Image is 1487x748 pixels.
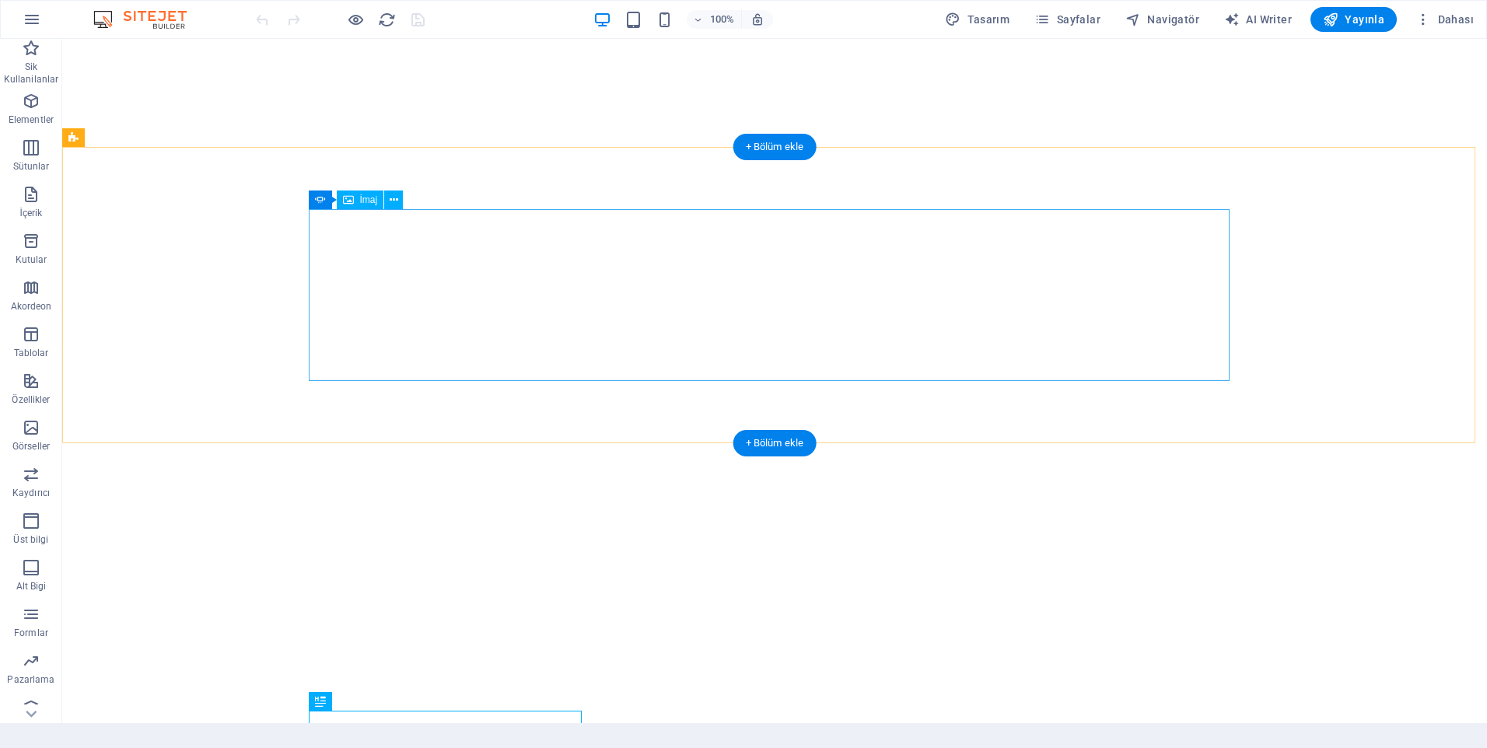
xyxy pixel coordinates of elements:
[687,10,742,29] button: 100%
[1310,7,1397,32] button: Yayınla
[14,347,49,359] p: Tablolar
[750,12,764,26] i: Yeniden boyutlandırmada yakınlaştırma düzeyini seçilen cihaza uyacak şekilde otomatik olarak ayarla.
[1224,12,1292,27] span: AI Writer
[710,10,735,29] h6: 100%
[16,253,47,266] p: Kutular
[939,7,1016,32] button: Tasarım
[945,12,1009,27] span: Tasarım
[9,114,54,126] p: Elementler
[19,207,42,219] p: İçerik
[11,300,52,313] p: Akordeon
[1125,12,1199,27] span: Navigatör
[377,10,396,29] button: reload
[13,533,48,546] p: Üst bilgi
[89,10,206,29] img: Editor Logo
[14,627,48,639] p: Formlar
[733,430,817,456] div: + Bölüm ekle
[12,440,50,453] p: Görseller
[1034,12,1100,27] span: Sayfalar
[1415,12,1474,27] span: Dahası
[378,11,396,29] i: Sayfayı yeniden yükleyin
[1409,7,1480,32] button: Dahası
[7,673,54,686] p: Pazarlama
[1218,7,1298,32] button: AI Writer
[346,10,365,29] button: Ön izleme modundan çıkıp düzenlemeye devam etmek için buraya tıklayın
[939,7,1016,32] div: Tasarım (Ctrl+Alt+Y)
[360,195,378,204] span: İmaj
[1028,7,1107,32] button: Sayfalar
[16,580,47,592] p: Alt Bigi
[1323,12,1384,27] span: Yayınla
[12,487,50,499] p: Kaydırıcı
[1119,7,1205,32] button: Navigatör
[12,393,50,406] p: Özellikler
[733,134,817,160] div: + Bölüm ekle
[13,160,50,173] p: Sütunlar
